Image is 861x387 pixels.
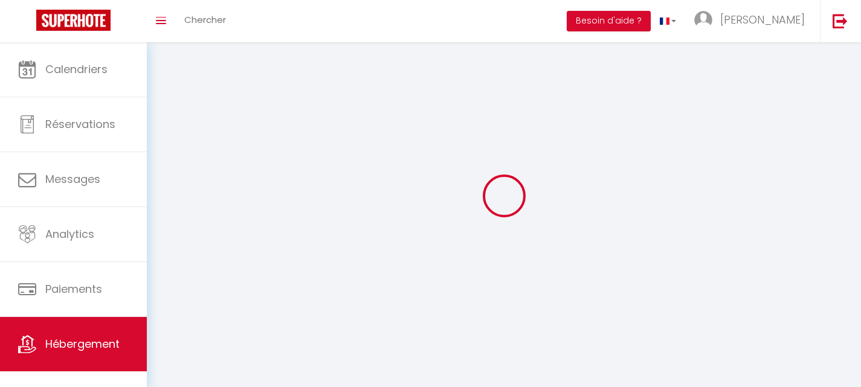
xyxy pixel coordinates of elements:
[720,12,805,27] span: [PERSON_NAME]
[45,281,102,296] span: Paiements
[45,117,115,132] span: Réservations
[567,11,651,31] button: Besoin d'aide ?
[45,171,100,187] span: Messages
[36,10,111,31] img: Super Booking
[833,13,848,28] img: logout
[45,336,120,351] span: Hébergement
[184,13,226,26] span: Chercher
[45,226,94,241] span: Analytics
[694,11,712,29] img: ...
[45,62,108,77] span: Calendriers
